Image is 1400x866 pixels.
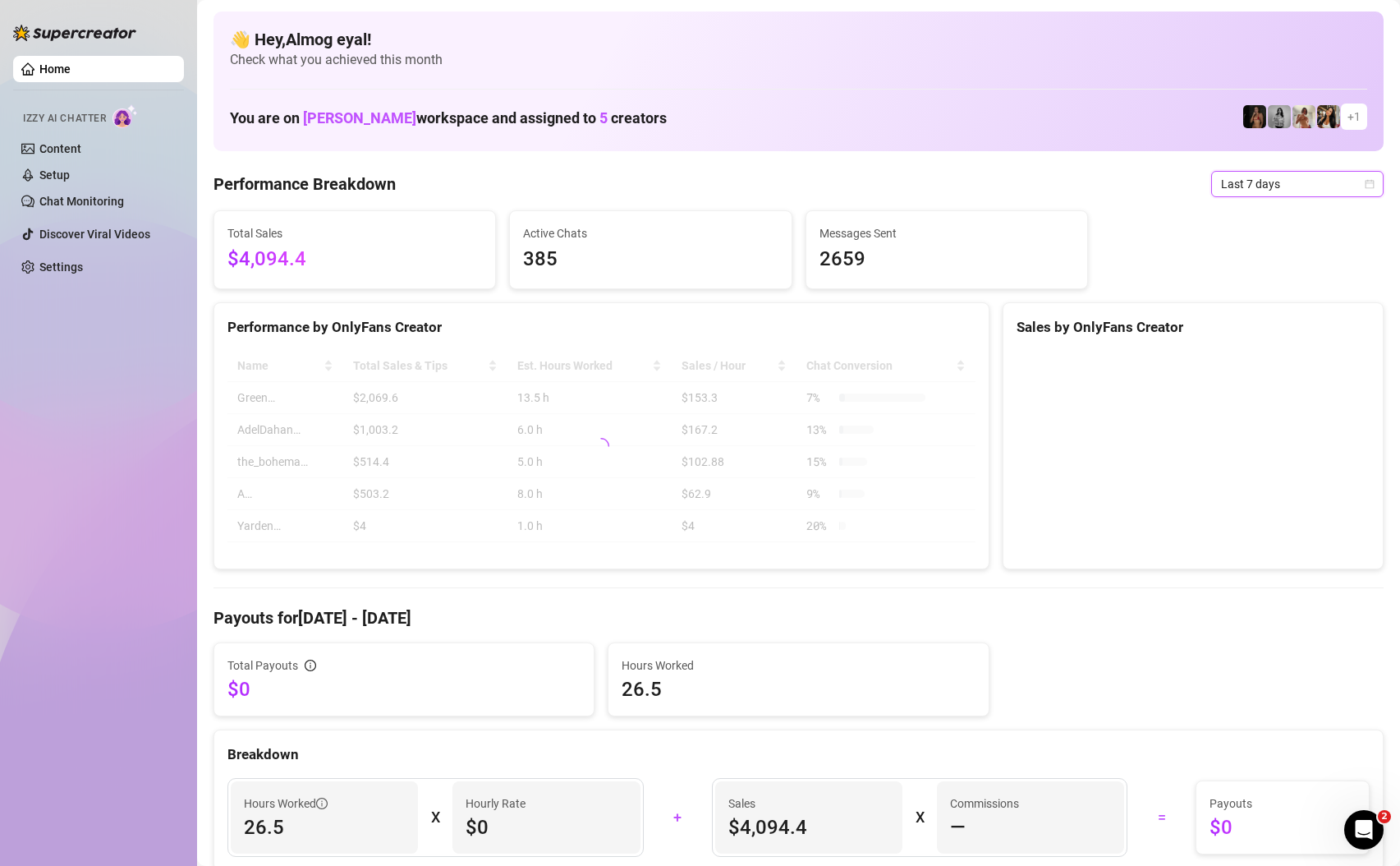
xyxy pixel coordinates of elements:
article: Hourly Rate [466,795,526,813]
span: Total Payouts [227,656,298,675]
span: Hours Worked [244,795,328,813]
iframe: Intercom live chat [1344,810,1384,850]
span: info-circle [305,660,316,671]
span: loading [591,436,611,456]
article: Commissions [950,795,1019,813]
div: Performance by OnlyFans Creator [227,316,975,339]
span: $4,094.4 [728,814,889,841]
span: Sales [728,795,889,813]
span: Hours Worked [622,656,975,675]
h1: You are on workspace and assigned to creators [230,109,667,127]
img: the_bohema [1243,105,1266,128]
div: Sales by OnlyFans Creator [1017,316,1370,339]
div: X [916,804,924,831]
a: Setup [39,168,70,182]
h4: Performance Breakdown [213,173,396,196]
a: Content [39,142,81,155]
h4: Payouts for [DATE] - [DATE] [213,606,1384,629]
img: A [1268,105,1291,128]
a: Settings [39,260,83,274]
span: $0 [466,814,627,841]
div: Breakdown [227,744,1370,766]
div: = [1137,804,1186,831]
span: 2659 [819,244,1074,275]
img: AI Chatter [112,104,138,128]
img: Green [1292,105,1315,128]
span: Check what you achieved this month [230,51,1367,69]
img: AdelDahan [1317,105,1340,128]
span: Payouts [1210,795,1356,813]
span: Total Sales [227,224,482,242]
div: X [431,804,439,831]
a: Discover Viral Videos [39,228,150,241]
a: Chat Monitoring [39,195,124,208]
span: Active Chats [523,224,778,242]
span: 26.5 [244,814,405,841]
span: $0 [227,676,581,702]
span: info-circle [316,798,328,809]
h4: 👋 Hey, Almog eyal ! [230,28,1367,51]
span: Messages Sent [819,224,1074,242]
img: logo-BBDzfeDw.svg [13,25,136,41]
span: Last 7 days [1221,172,1374,196]
span: $4,094.4 [227,244,482,275]
span: [PERSON_NAME] [303,109,416,127]
span: 385 [523,244,778,275]
div: + [654,804,702,831]
span: 2 [1378,810,1391,823]
span: $0 [1210,814,1356,841]
span: — [950,814,966,841]
span: calendar [1365,179,1375,189]
a: Home [39,62,71,76]
span: 26.5 [622,676,975,702]
span: + 1 [1347,108,1361,126]
span: 5 [599,109,608,127]
span: Izzy AI Chatter [23,111,106,127]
